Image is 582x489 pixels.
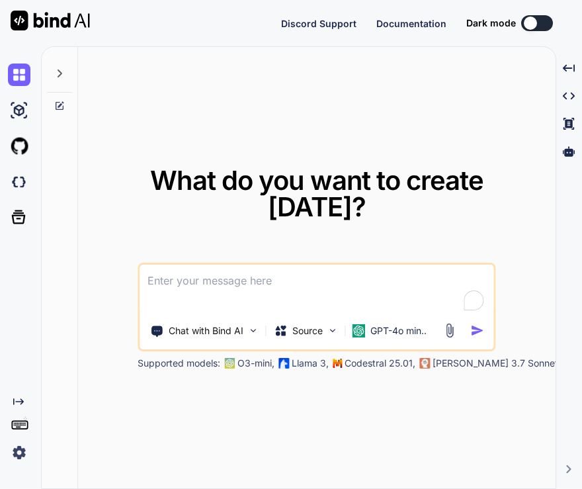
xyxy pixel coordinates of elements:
[470,324,484,337] img: icon
[150,164,483,223] span: What do you want to create [DATE]?
[8,135,30,157] img: githubLight
[11,11,90,30] img: Bind AI
[224,358,235,369] img: GPT-4
[442,323,457,338] img: attachment
[370,324,427,337] p: GPT-4o min..
[169,324,243,337] p: Chat with Bind AI
[376,17,446,30] button: Documentation
[281,17,356,30] button: Discord Support
[376,18,446,29] span: Documentation
[352,324,365,337] img: GPT-4o mini
[8,99,30,122] img: ai-studio
[333,359,342,368] img: Mistral-AI
[278,358,289,369] img: Llama2
[8,441,30,464] img: settings
[327,325,338,336] img: Pick Models
[345,357,415,370] p: Codestral 25.01,
[419,358,430,369] img: claude
[140,265,493,314] textarea: To enrich screen reader interactions, please activate Accessibility in Grammarly extension settings
[237,357,274,370] p: O3-mini,
[281,18,356,29] span: Discord Support
[433,357,561,370] p: [PERSON_NAME] 3.7 Sonnet,
[8,64,30,86] img: chat
[247,325,259,336] img: Pick Tools
[138,357,220,370] p: Supported models:
[292,324,323,337] p: Source
[466,17,516,30] span: Dark mode
[292,357,329,370] p: Llama 3,
[8,171,30,193] img: darkCloudIdeIcon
